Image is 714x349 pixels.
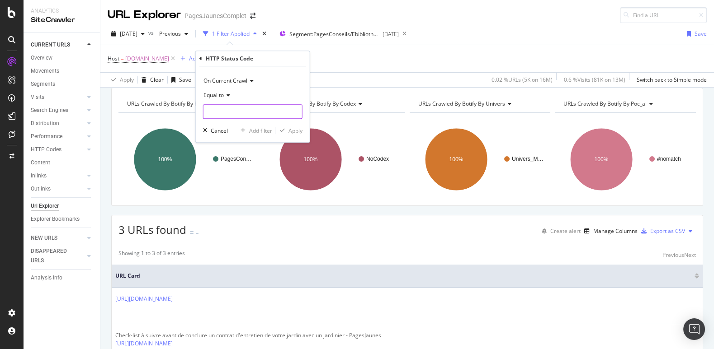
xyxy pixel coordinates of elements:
[203,77,247,84] span: On Current Crawl
[31,184,51,194] div: Outlinks
[156,30,181,37] span: Previous
[276,27,399,41] button: Segment:PagesConseils/Ebibliotheque/Voir[DATE]
[108,73,134,87] button: Apply
[31,132,62,141] div: Performance
[662,251,684,259] div: Previous
[650,227,685,235] div: Export as CSV
[108,55,119,62] span: Host
[125,52,169,65] span: [DOMAIN_NAME]
[150,76,164,84] div: Clear
[31,40,70,50] div: CURRENT URLS
[276,126,303,135] button: Apply
[633,73,707,87] button: Switch back to Simple mode
[637,76,707,84] div: Switch back to Simple mode
[289,30,380,38] span: Segment: PagesConseils/Ebibliotheque/Voir
[555,120,696,199] div: A chart.
[108,27,148,41] button: [DATE]
[199,126,228,135] button: Cancel
[31,106,68,115] div: Search Engines
[620,7,707,23] input: Find a URL
[264,120,405,199] svg: A chart.
[249,127,272,135] div: Add filter
[115,340,173,347] a: [URL][DOMAIN_NAME]
[31,158,50,168] div: Content
[416,97,543,111] h4: URLs Crawled By Botify By univers
[31,214,94,224] a: Explorer Bookmarks
[115,331,381,340] div: Check-list à suivre avant de conclure un contrat d'entretien de votre jardin avec un jardinier - ...
[31,93,44,102] div: Visits
[195,225,199,240] div: -
[177,53,213,64] button: Add Filter
[168,73,191,87] button: Save
[203,91,224,99] span: Equal to
[593,227,638,235] div: Manage Columns
[538,224,581,238] button: Create alert
[31,53,52,63] div: Overview
[199,27,260,41] button: 1 Filter Applied
[31,233,57,243] div: NEW URLS
[31,7,93,15] div: Analytics
[250,13,255,19] div: arrow-right-arrow-left
[31,119,85,128] a: Distribution
[115,272,692,280] span: URL Card
[31,66,59,76] div: Movements
[638,224,685,238] button: Export as CSV
[179,76,191,84] div: Save
[31,66,94,76] a: Movements
[31,79,55,89] div: Segments
[449,156,463,163] text: 100%
[695,30,707,37] div: Save
[366,156,389,162] text: NoCodex
[564,76,625,84] div: 0.6 % Visits ( 81K on 13M )
[138,73,164,87] button: Clear
[684,251,696,259] div: Next
[683,27,707,41] button: Save
[237,126,272,135] button: Add filter
[410,120,551,199] svg: A chart.
[206,55,253,62] div: HTTP Status Code
[121,55,124,62] span: =
[31,145,61,154] div: HTTP Codes
[148,29,156,37] span: vs
[260,29,268,38] div: times
[303,156,317,163] text: 100%
[31,247,85,265] a: DISAPPEARED URLS
[221,156,251,162] text: PagesCon…
[31,201,94,211] a: Url Explorer
[271,97,397,111] h4: URLs Crawled By Botify By codex
[273,100,356,107] span: URLs Crawled By Botify By codex
[125,97,251,111] h4: URLs Crawled By Botify By pagetype
[118,249,185,260] div: Showing 1 to 3 of 3 entries
[550,227,581,235] div: Create alert
[562,97,688,111] h4: URLs Crawled By Botify By poc_ai
[31,40,85,50] a: CURRENT URLS
[492,76,553,84] div: 0.02 % URLs ( 5K on 16M )
[31,273,94,283] a: Analysis Info
[184,11,246,20] div: PagesJaunesComplet
[31,106,85,115] a: Search Engines
[581,226,638,237] button: Manage Columns
[418,100,505,107] span: URLs Crawled By Botify By univers
[118,222,186,237] span: 3 URLs found
[683,318,705,340] div: Open Intercom Messenger
[212,30,250,37] div: 1 Filter Applied
[595,156,609,163] text: 100%
[31,184,85,194] a: Outlinks
[31,79,94,89] a: Segments
[662,249,684,260] button: Previous
[31,233,85,243] a: NEW URLS
[31,132,85,141] a: Performance
[31,158,94,168] a: Content
[158,156,172,163] text: 100%
[31,119,59,128] div: Distribution
[31,273,62,283] div: Analysis Info
[657,156,681,162] text: #nomatch
[118,120,260,199] svg: A chart.
[383,30,399,38] div: [DATE]
[31,171,47,181] div: Inlinks
[120,76,134,84] div: Apply
[31,247,76,265] div: DISAPPEARED URLS
[31,201,59,211] div: Url Explorer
